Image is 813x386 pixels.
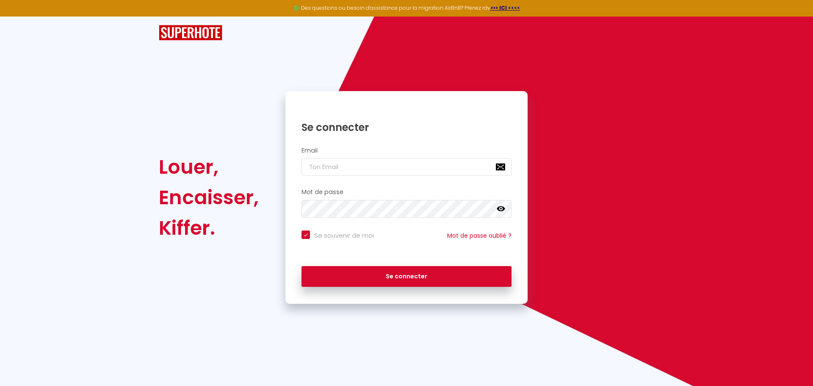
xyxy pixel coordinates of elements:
a: >>> ICI <<<< [490,4,520,11]
div: Encaisser, [159,182,259,213]
h2: Email [301,147,512,154]
div: Louer, [159,152,259,182]
a: Mot de passe oublié ? [447,231,512,240]
img: SuperHote logo [159,25,222,41]
button: Se connecter [301,266,512,287]
div: Kiffer. [159,213,259,243]
h2: Mot de passe [301,189,512,196]
input: Ton Email [301,158,512,176]
h1: Se connecter [301,121,512,134]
